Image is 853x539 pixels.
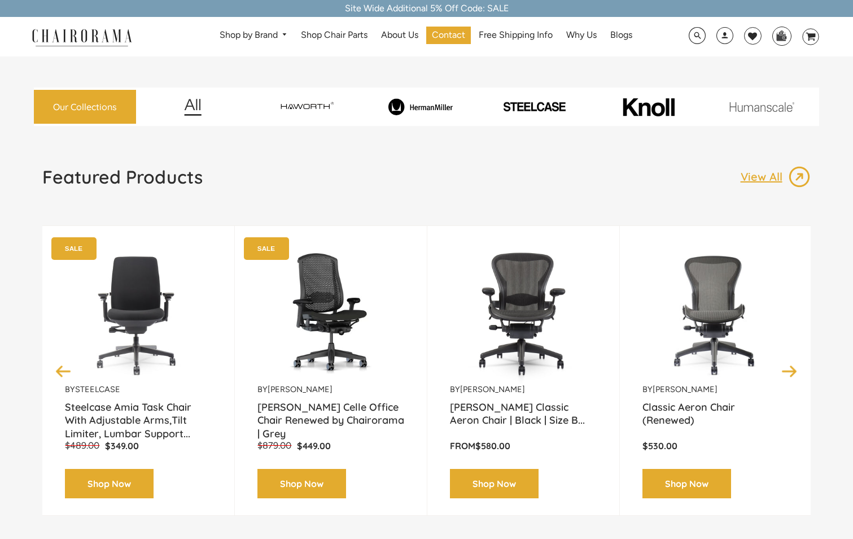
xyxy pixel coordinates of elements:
span: $879.00 [257,440,291,451]
p: by [257,384,404,395]
span: Why Us [566,29,597,41]
p: From [450,440,597,452]
a: Shop by Brand [214,27,294,44]
a: Why Us [561,27,602,44]
a: Blogs [605,27,638,44]
img: Herman Miller Classic Aeron Chair | Black | Size B (Renewed) - chairorama [450,243,597,384]
span: Contact [432,29,465,41]
a: Free Shipping Info [473,27,558,44]
nav: DesktopNavigation [186,27,665,47]
a: Classic Aeron Chair (Renewed) [642,401,789,429]
span: $580.00 [475,440,510,451]
h1: Featured Products [42,166,203,188]
a: [PERSON_NAME] Celle Office Chair Renewed by Chairorama | Grey [257,401,404,429]
a: Amia Chair by chairorama.com Renewed Amia Chair chairorama.com [65,243,212,384]
a: Shop Now [257,469,346,499]
a: Our Collections [34,90,136,124]
button: Next [780,361,799,381]
img: Amia Chair by chairorama.com [65,243,212,384]
a: [PERSON_NAME] [268,384,333,394]
button: Previous [54,361,73,381]
img: PHOTO-2024-07-09-00-53-10-removebg-preview.png [479,101,589,112]
p: View All [741,169,788,184]
span: $530.00 [642,440,677,451]
span: About Us [381,29,418,41]
a: Contact [426,27,471,44]
a: Steelcase Amia Task Chair With Adjustable Arms,Tilt Limiter, Lumbar Support... [65,401,212,429]
a: Classic Aeron Chair (Renewed) - chairorama Classic Aeron Chair (Renewed) - chairorama [642,243,789,384]
a: About Us [375,27,424,44]
a: Herman Miller Classic Aeron Chair | Black | Size B (Renewed) - chairorama Herman Miller Classic A... [450,243,597,384]
img: image_13.png [788,166,811,188]
span: $489.00 [65,440,99,451]
img: image_12.png [161,98,224,116]
a: Shop Chair Parts [295,27,373,44]
img: chairorama [25,27,138,47]
a: Steelcase [75,384,120,394]
img: image_10_1.png [597,97,699,118]
span: $449.00 [297,440,331,451]
img: image_8_173eb7e0-7579-41b4-bc8e-4ba0b8ba93e8.png [366,98,476,115]
a: [PERSON_NAME] Classic Aeron Chair | Black | Size B... [450,401,597,429]
a: [PERSON_NAME] [653,384,718,394]
p: by [450,384,597,395]
img: Herman Miller Celle Office Chair Renewed by Chairorama | Grey - chairorama [257,243,404,384]
text: SALE [257,245,275,252]
a: Shop Now [450,469,539,499]
p: by [642,384,789,395]
span: Blogs [610,29,632,41]
a: View All [741,166,811,188]
a: [PERSON_NAME] [460,384,525,394]
a: Herman Miller Celle Office Chair Renewed by Chairorama | Grey - chairorama Herman Miller Celle Of... [257,243,404,384]
text: SALE [65,245,82,252]
img: WhatsApp_Image_2024-07-12_at_16.23.01.webp [773,27,790,44]
p: by [65,384,212,395]
span: $349.00 [105,440,139,451]
a: Shop Now [642,469,731,499]
span: Free Shipping Info [479,29,553,41]
img: image_11.png [707,102,817,111]
a: Shop Now [65,469,154,499]
a: Featured Products [42,166,203,197]
span: Shop Chair Parts [301,29,368,41]
img: Classic Aeron Chair (Renewed) - chairorama [645,243,786,384]
img: image_7_14f0750b-d084-457f-979a-a1ab9f6582c4.png [252,95,362,118]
